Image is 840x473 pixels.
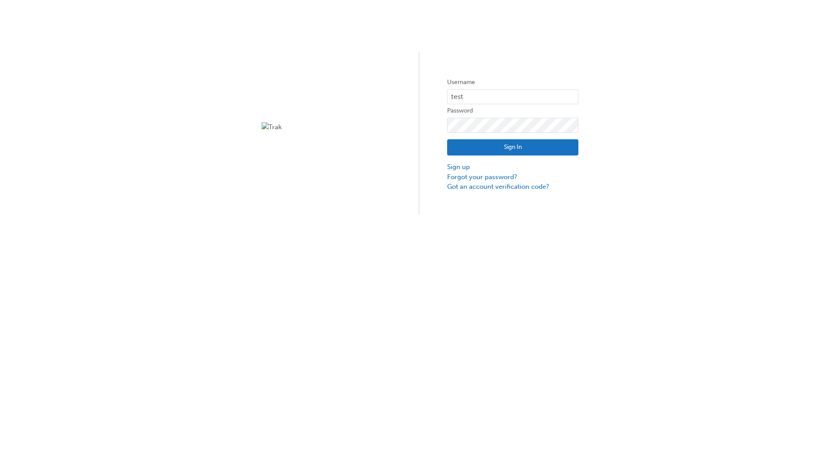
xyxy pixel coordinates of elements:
[447,77,578,88] label: Username
[262,122,393,132] img: Trak
[447,162,578,172] a: Sign up
[447,139,578,156] button: Sign In
[447,182,578,192] a: Got an account verification code?
[447,89,578,104] input: Username
[447,172,578,182] a: Forgot your password?
[447,106,578,116] label: Password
